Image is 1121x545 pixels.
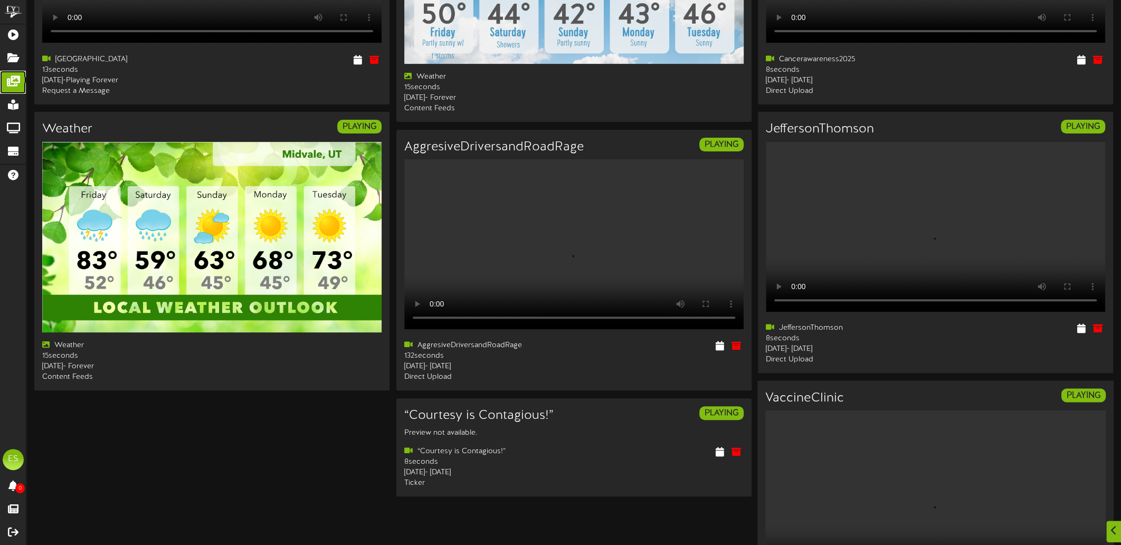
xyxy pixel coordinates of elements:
[3,449,24,470] div: ES
[766,333,928,344] div: 8 seconds
[766,142,1105,312] video: Your browser does not support HTML5 video.
[15,483,25,493] span: 0
[404,340,566,351] div: AggresiveDriversandRoadRage
[1067,390,1100,400] strong: PLAYING
[404,446,566,457] div: “Courtesy is Contagious!”
[404,478,566,489] div: Ticker
[404,467,566,478] div: [DATE] - [DATE]
[404,140,584,154] h3: AggresiveDriversandRoadRage
[42,340,204,351] div: Weather
[404,72,566,82] div: Weather
[766,75,928,86] div: [DATE] - [DATE]
[705,140,738,149] strong: PLAYING
[42,122,92,136] h3: Weather
[42,65,204,75] div: 13 seconds
[1066,122,1100,131] strong: PLAYING
[42,372,204,383] div: Content Feeds
[766,355,928,365] div: Direct Upload
[42,75,204,86] div: [DATE] - Playing Forever
[42,54,204,65] div: [GEOGRAPHIC_DATA]
[404,82,566,93] div: 15 seconds
[343,122,376,131] strong: PLAYING
[42,361,204,372] div: [DATE] - Forever
[404,361,566,372] div: [DATE] - [DATE]
[42,142,382,333] img: 9fadff10-a619-4586-8e26-121266eb735e.png
[404,103,566,114] div: Content Feeds
[404,351,566,361] div: 132 seconds
[766,122,874,136] h3: JeffersonThomson
[766,54,928,65] div: Cancerawareness2025
[404,428,744,438] div: Preview not available.
[42,86,204,97] div: Request a Message
[765,391,843,405] h3: VaccineClinic
[404,93,566,103] div: [DATE] - Forever
[404,457,566,467] div: 8 seconds
[766,344,928,355] div: [DATE] - [DATE]
[766,323,928,333] div: JeffersonThomson
[766,65,928,75] div: 8 seconds
[705,408,738,418] strong: PLAYING
[404,159,744,329] video: Your browser does not support HTML5 video.
[42,351,204,361] div: 15 seconds
[404,372,566,383] div: Direct Upload
[766,86,928,97] div: Direct Upload
[404,409,554,423] h3: “Courtesy is Contagious!”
